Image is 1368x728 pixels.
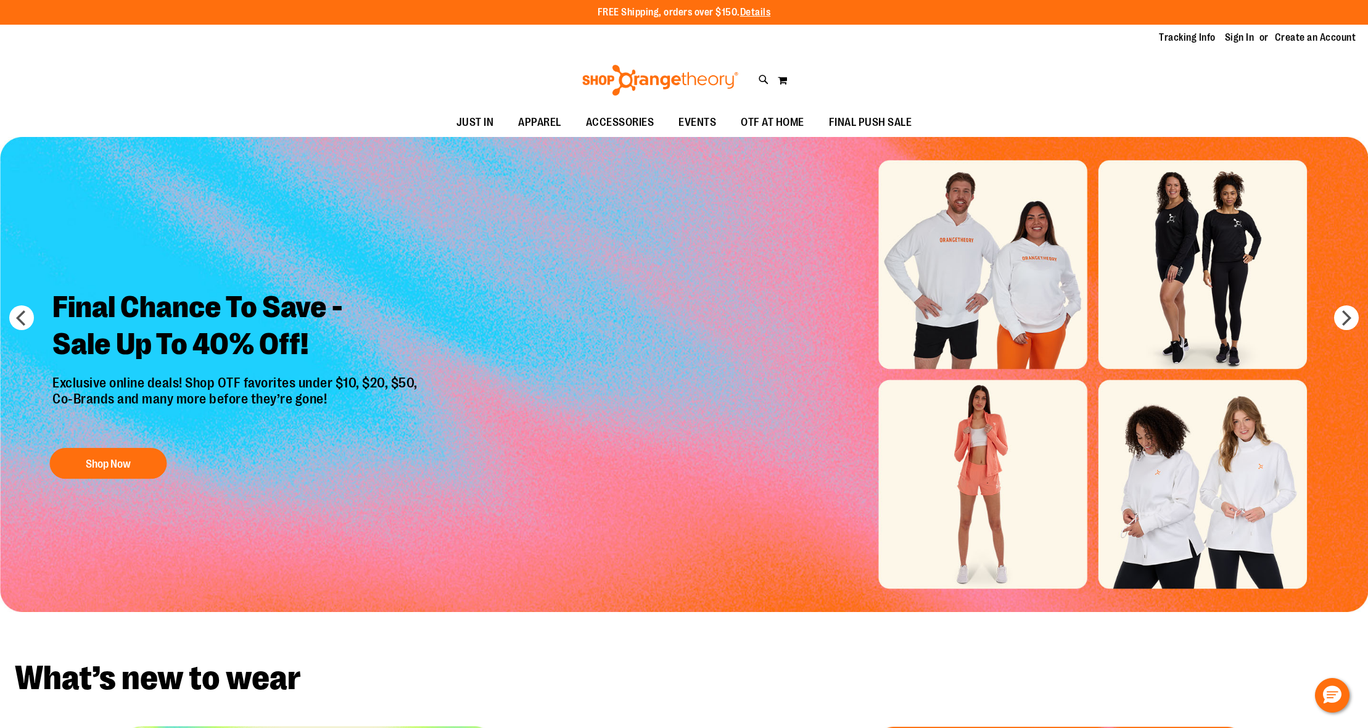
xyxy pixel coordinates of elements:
[49,448,167,479] button: Shop Now
[9,305,34,330] button: prev
[1334,305,1359,330] button: next
[1159,31,1216,44] a: Tracking Info
[43,279,430,375] h2: Final Chance To Save - Sale Up To 40% Off!
[15,661,1353,695] h2: What’s new to wear
[829,109,912,136] span: FINAL PUSH SALE
[574,109,667,137] a: ACCESSORIES
[678,109,716,136] span: EVENTS
[598,6,771,20] p: FREE Shipping, orders over $150.
[666,109,728,137] a: EVENTS
[728,109,817,137] a: OTF AT HOME
[506,109,574,137] a: APPAREL
[741,109,804,136] span: OTF AT HOME
[43,375,430,436] p: Exclusive online deals! Shop OTF favorites under $10, $20, $50, Co-Brands and many more before th...
[817,109,925,137] a: FINAL PUSH SALE
[1315,678,1349,713] button: Hello, have a question? Let’s chat.
[740,7,771,18] a: Details
[580,65,740,96] img: Shop Orangetheory
[518,109,561,136] span: APPAREL
[1275,31,1356,44] a: Create an Account
[456,109,494,136] span: JUST IN
[586,109,654,136] span: ACCESSORIES
[1225,31,1255,44] a: Sign In
[444,109,506,137] a: JUST IN
[43,279,430,485] a: Final Chance To Save -Sale Up To 40% Off! Exclusive online deals! Shop OTF favorites under $10, $...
